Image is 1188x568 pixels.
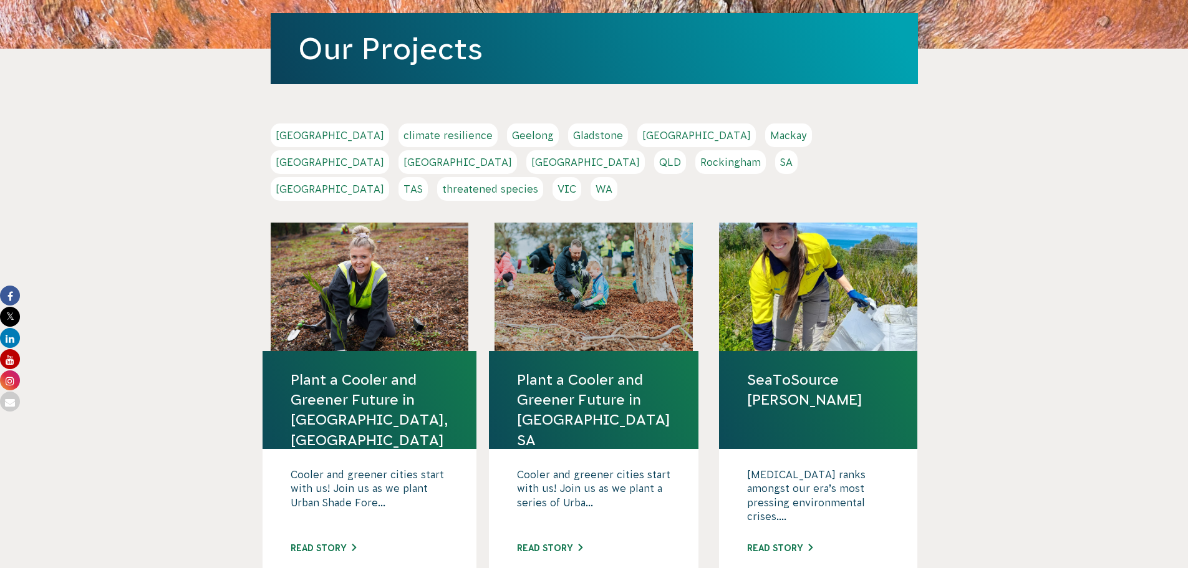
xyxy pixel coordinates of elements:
[747,543,813,553] a: Read story
[517,370,670,450] a: Plant a Cooler and Greener Future in [GEOGRAPHIC_DATA] SA
[553,177,581,201] a: VIC
[747,468,889,530] p: [MEDICAL_DATA] ranks amongst our era’s most pressing environmental crises....
[507,123,559,147] a: Geelong
[291,543,356,553] a: Read story
[637,123,756,147] a: [GEOGRAPHIC_DATA]
[398,177,428,201] a: TAS
[291,370,448,450] a: Plant a Cooler and Greener Future in [GEOGRAPHIC_DATA], [GEOGRAPHIC_DATA]
[517,543,582,553] a: Read story
[271,123,389,147] a: [GEOGRAPHIC_DATA]
[298,32,483,65] a: Our Projects
[398,150,517,174] a: [GEOGRAPHIC_DATA]
[526,150,645,174] a: [GEOGRAPHIC_DATA]
[695,150,766,174] a: Rockingham
[437,177,543,201] a: threatened species
[517,468,670,530] p: Cooler and greener cities start with us! Join us as we plant a series of Urba...
[271,177,389,201] a: [GEOGRAPHIC_DATA]
[591,177,617,201] a: WA
[568,123,628,147] a: Gladstone
[291,468,448,530] p: Cooler and greener cities start with us! Join us as we plant Urban Shade Fore...
[747,370,889,410] a: SeaToSource [PERSON_NAME]
[654,150,686,174] a: QLD
[271,150,389,174] a: [GEOGRAPHIC_DATA]
[775,150,798,174] a: SA
[765,123,812,147] a: Mackay
[398,123,498,147] a: climate resilience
